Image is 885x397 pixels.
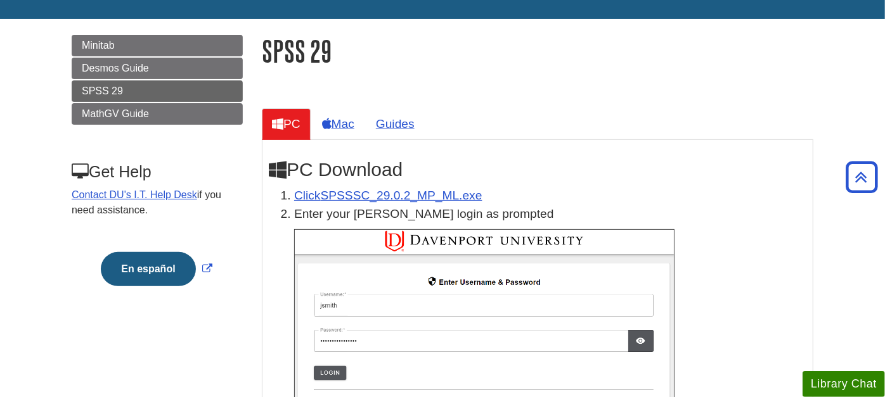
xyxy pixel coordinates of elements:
[72,103,243,125] a: MathGV Guide
[841,168,882,186] a: Back to Top
[269,159,806,180] h2: PC Download
[82,108,149,119] span: MathGV Guide
[803,371,885,397] button: Library Chat
[82,40,115,51] span: Minitab
[72,35,243,308] div: Guide Page Menu
[72,189,197,200] a: Contact DU's I.T. Help Desk
[72,80,243,102] a: SPSS 29
[294,189,321,202] a: Click
[82,85,123,96] span: SPSS 29
[262,35,813,67] h1: SPSS 29
[312,108,365,139] a: Mac
[366,108,425,139] a: Guides
[82,63,149,73] span: Desmos Guide
[294,205,806,224] p: Enter your [PERSON_NAME] login as prompted
[72,58,243,79] a: Desmos Guide
[98,263,215,274] a: Link opens in new window
[72,187,242,218] p: if you need assistance.
[262,108,311,139] a: PC
[72,163,242,181] h3: Get Help
[321,189,482,202] a: Download opens in new window
[101,252,195,286] button: En español
[72,35,243,56] a: Minitab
